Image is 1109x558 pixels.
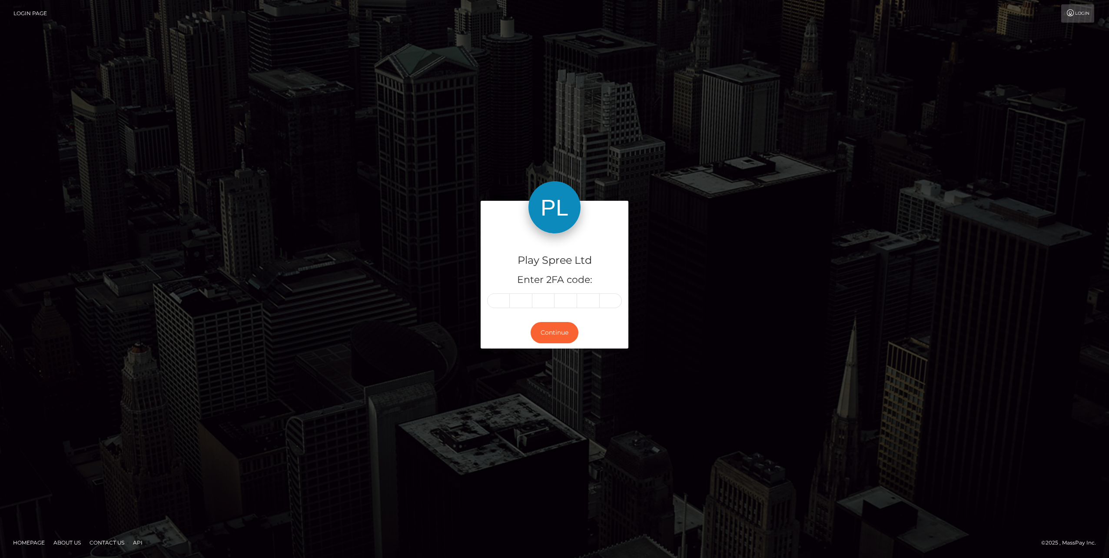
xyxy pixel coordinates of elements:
[1061,4,1094,23] a: Login
[129,536,146,549] a: API
[10,536,48,549] a: Homepage
[1041,538,1102,548] div: © 2025 , MassPay Inc.
[86,536,128,549] a: Contact Us
[13,4,47,23] a: Login Page
[528,181,581,233] img: Play Spree Ltd
[531,322,578,343] button: Continue
[487,253,622,268] h4: Play Spree Ltd
[487,273,622,287] h5: Enter 2FA code:
[50,536,84,549] a: About Us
